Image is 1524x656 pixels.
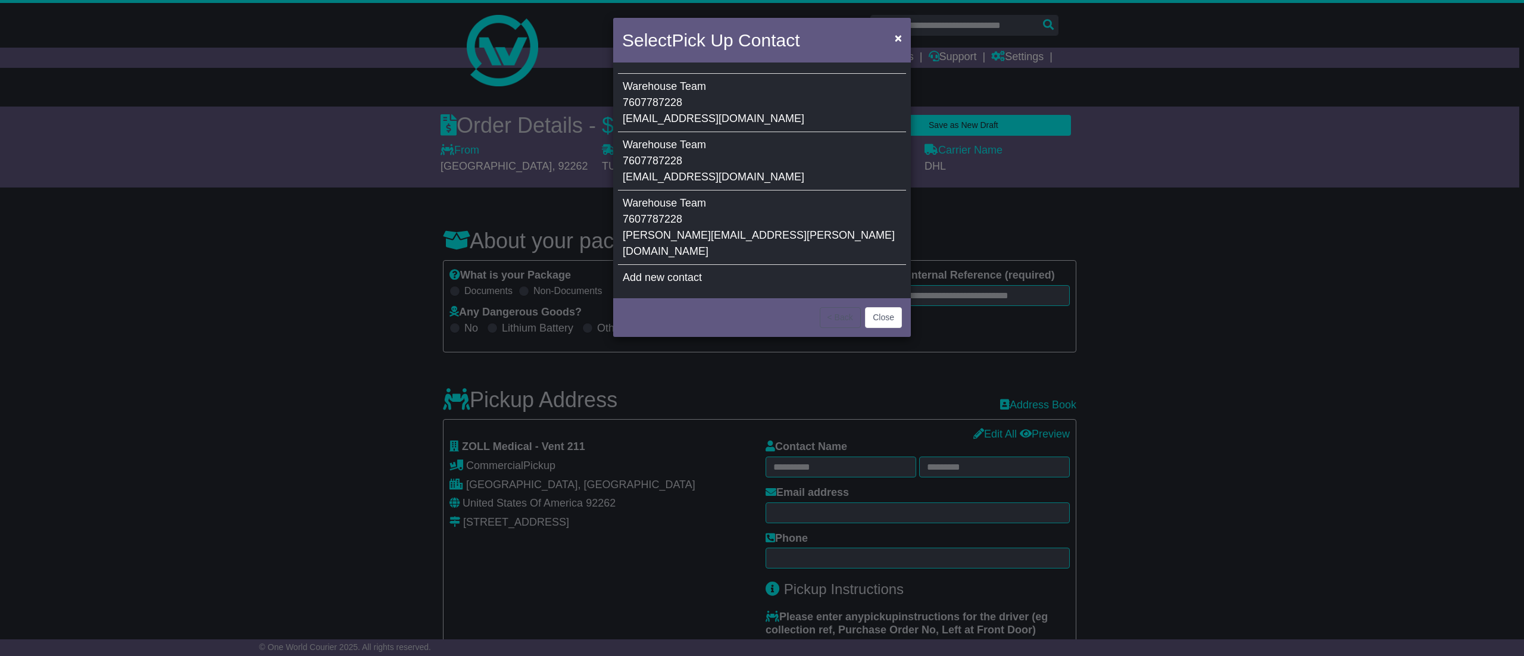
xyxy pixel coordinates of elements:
span: 7607787228 [623,155,682,167]
span: [EMAIL_ADDRESS][DOMAIN_NAME] [623,171,804,183]
span: × [895,31,902,45]
span: Team [680,139,706,151]
span: Warehouse [623,139,677,151]
span: Team [680,197,706,209]
span: [EMAIL_ADDRESS][DOMAIN_NAME] [623,113,804,124]
h4: Select [622,27,800,54]
span: Warehouse [623,197,677,209]
span: Contact [738,30,800,50]
span: Warehouse [623,80,677,92]
button: < Back [820,307,861,328]
span: 7607787228 [623,96,682,108]
span: Team [680,80,706,92]
span: Pick Up [672,30,733,50]
button: Close [889,26,908,50]
button: Close [865,307,902,328]
span: Add new contact [623,271,702,283]
span: [PERSON_NAME][EMAIL_ADDRESS][PERSON_NAME][DOMAIN_NAME] [623,229,895,257]
span: 7607787228 [623,213,682,225]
